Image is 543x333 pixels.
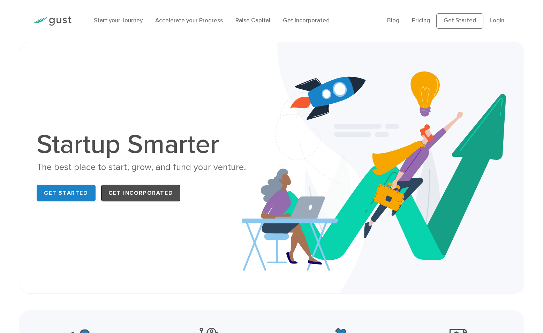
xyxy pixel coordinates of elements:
a: Start your Journey [94,17,143,24]
a: Get Started [436,13,483,29]
a: Raise Capital [235,17,270,24]
img: Startup Smarter Hero [242,42,524,293]
a: Pricing [412,17,430,24]
a: Get Incorporated [283,17,330,24]
a: Login [490,17,504,24]
div: The best place to start, grow, and fund your venture. [37,161,266,173]
img: Gust Logo [32,16,71,26]
h1: Startup Smarter [37,131,266,158]
a: Get Started [37,185,96,201]
a: Get Incorporated [101,185,181,201]
a: Blog [387,17,399,24]
a: Accelerate your Progress [155,17,223,24]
